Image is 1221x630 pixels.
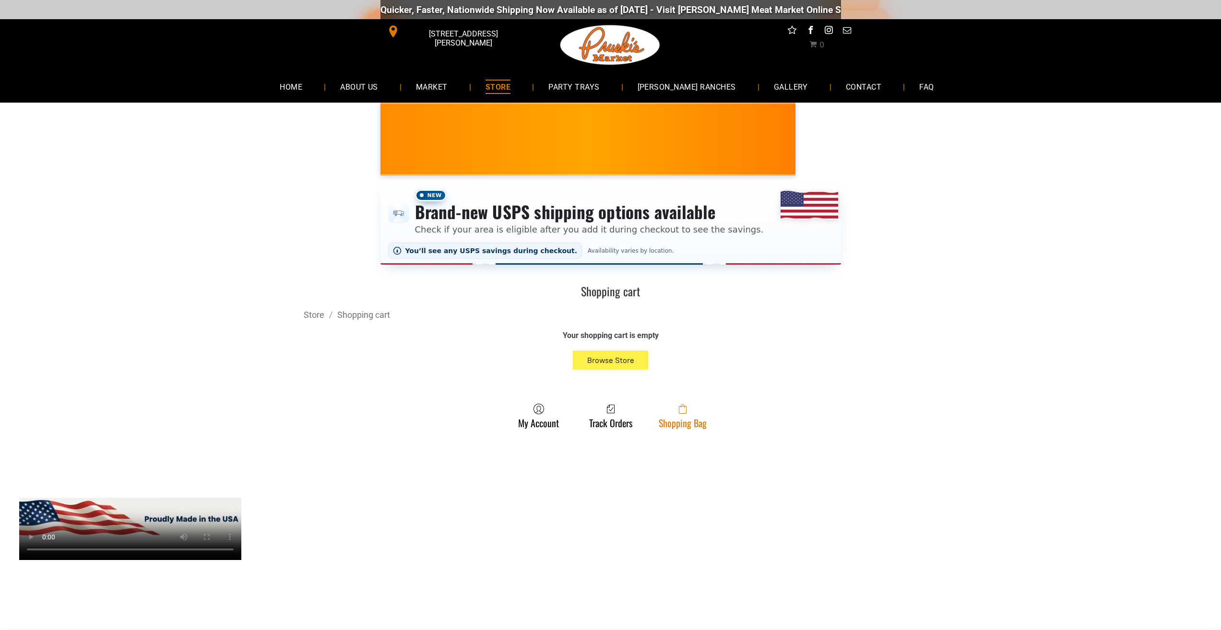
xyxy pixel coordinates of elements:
[513,403,564,429] a: My Account
[380,24,527,39] a: [STREET_ADDRESS][PERSON_NAME]
[804,24,817,39] a: facebook
[584,403,637,429] a: Track Orders
[558,19,662,71] img: Pruski-s+Market+HQ+Logo2-1920w.png
[405,247,578,255] span: You’ll see any USPS savings during checkout.
[265,74,317,99] a: HOME
[379,4,960,15] div: Quicker, Faster, Nationwide Shipping Now Available as of [DATE] - Visit [PERSON_NAME] Meat Market...
[759,74,822,99] a: GALLERY
[786,24,798,39] a: Social network
[587,356,634,365] span: Browse Store
[586,247,676,254] span: Availability varies by location.
[534,74,614,99] a: PARTY TRAYS
[415,223,764,236] p: Check if your area is eligible after you add it during checkout to see the savings.
[415,189,447,201] span: New
[324,310,337,320] span: /
[304,284,918,299] h1: Shopping cart
[326,74,392,99] a: ABOUT US
[841,24,853,39] a: email
[304,310,324,320] a: Store
[438,330,783,341] div: Your shopping cart is empty
[401,24,525,52] span: [STREET_ADDRESS][PERSON_NAME]
[623,74,750,99] a: [PERSON_NAME] RANCHES
[415,201,764,222] h3: Brand-new USPS shipping options available
[471,74,525,99] a: STORE
[304,309,918,321] div: Breadcrumbs
[819,40,824,49] span: 0
[402,74,462,99] a: MARKET
[831,74,896,99] a: CONTACT
[822,24,835,39] a: instagram
[337,310,390,320] a: Shopping cart
[905,74,948,99] a: FAQ
[794,146,982,161] span: [PERSON_NAME] MARKET
[573,350,649,370] button: Browse Store
[654,403,711,429] a: Shopping Bag
[380,183,841,265] div: Shipping options announcement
